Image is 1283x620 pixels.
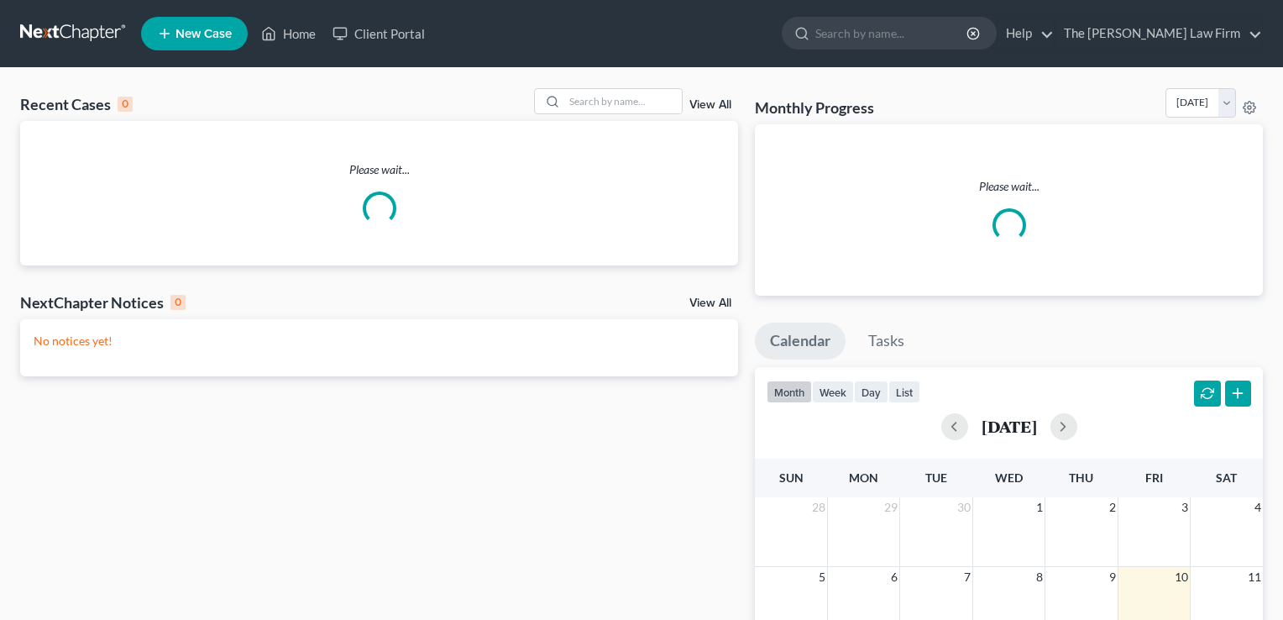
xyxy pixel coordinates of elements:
h3: Monthly Progress [755,97,874,118]
span: 2 [1108,497,1118,518]
span: Sun [779,470,804,485]
button: day [854,381,888,403]
span: 8 [1034,567,1045,587]
a: View All [689,297,731,309]
span: 10 [1173,567,1190,587]
span: 6 [889,567,899,587]
button: week [812,381,854,403]
a: The [PERSON_NAME] Law Firm [1055,18,1262,49]
span: 28 [810,497,827,518]
span: 5 [817,567,827,587]
div: NextChapter Notices [20,292,186,313]
span: 3 [1180,497,1190,518]
span: 4 [1253,497,1263,518]
span: 11 [1246,567,1263,587]
span: 9 [1108,567,1118,587]
span: New Case [175,28,232,40]
button: list [888,381,920,403]
a: Calendar [755,323,846,360]
a: View All [689,99,731,111]
h2: [DATE] [982,418,1037,435]
span: Fri [1145,470,1163,485]
a: Home [253,18,324,49]
div: 0 [118,97,133,112]
a: Tasks [853,323,919,360]
span: Sat [1216,470,1237,485]
span: Mon [849,470,878,485]
span: 7 [962,567,972,587]
div: Recent Cases [20,94,133,114]
input: Search by name... [815,18,969,49]
div: 0 [170,295,186,310]
button: month [767,381,812,403]
span: 30 [956,497,972,518]
a: Help [998,18,1054,49]
span: Wed [995,470,1023,485]
span: 1 [1034,497,1045,518]
p: Please wait... [768,178,1249,195]
span: Thu [1069,470,1093,485]
a: Client Portal [324,18,433,49]
input: Search by name... [564,89,682,113]
p: Please wait... [20,161,738,178]
span: Tue [925,470,947,485]
span: 29 [882,497,899,518]
p: No notices yet! [34,333,725,349]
